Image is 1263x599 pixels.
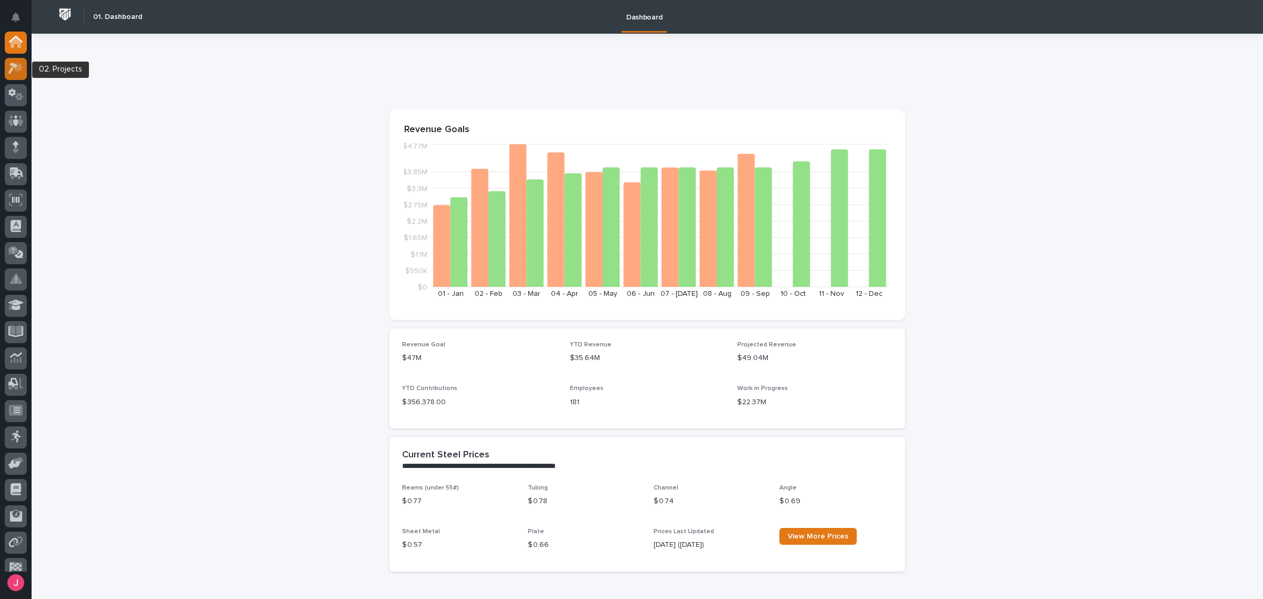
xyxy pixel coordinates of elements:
p: $ 0.66 [528,540,641,551]
text: 07 - [DATE] [660,290,698,297]
text: 05 - May [588,290,617,297]
img: Workspace Logo [55,5,75,24]
text: 09 - Sep [740,290,770,297]
tspan: $1.1M [410,251,427,258]
a: View More Prices [779,528,857,545]
text: 04 - Apr [551,290,578,297]
tspan: $3.85M [403,169,427,176]
span: Employees [570,385,604,392]
text: 06 - Jun [627,290,655,297]
p: $ 0.78 [528,496,641,507]
span: View More Prices [788,533,848,540]
text: 10 - Oct [780,290,806,297]
text: 11 - Nov [819,290,844,297]
h2: 01. Dashboard [93,13,142,22]
text: 03 - Mar [513,290,540,297]
text: 08 - Aug [703,290,731,297]
span: Beams (under 55#) [402,485,459,491]
tspan: $4.77M [403,143,427,151]
p: $ 356,378.00 [402,397,557,408]
p: $ 0.74 [654,496,767,507]
span: Projected Revenue [737,342,796,348]
p: $ 0.57 [402,540,515,551]
span: Channel [654,485,678,491]
tspan: $550K [405,267,427,275]
p: $49.04M [737,353,893,364]
p: $35.64M [570,353,725,364]
p: $47M [402,353,557,364]
p: Revenue Goals [404,124,890,136]
text: 12 - Dec [856,290,883,297]
span: YTD Revenue [570,342,612,348]
tspan: $3.3M [407,185,427,193]
p: [DATE] ([DATE]) [654,540,767,551]
tspan: $2.75M [403,202,427,209]
text: 02 - Feb [475,290,503,297]
span: Angle [779,485,797,491]
span: Work in Progress [737,385,788,392]
p: $22.37M [737,397,893,408]
span: Sheet Metal [402,528,440,535]
p: 181 [570,397,725,408]
tspan: $0 [418,284,427,291]
span: Plate [528,528,544,535]
span: Revenue Goal [402,342,445,348]
tspan: $2.2M [407,218,427,225]
button: Notifications [5,6,27,28]
h2: Current Steel Prices [402,450,489,461]
tspan: $1.65M [404,235,427,242]
span: Tubing [528,485,548,491]
text: 01 - Jan [438,290,464,297]
div: Notifications [13,13,27,29]
span: Prices Last Updated [654,528,714,535]
p: $ 0.77 [402,496,515,507]
p: $ 0.69 [779,496,893,507]
span: YTD Contributions [402,385,457,392]
button: users-avatar [5,572,27,594]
